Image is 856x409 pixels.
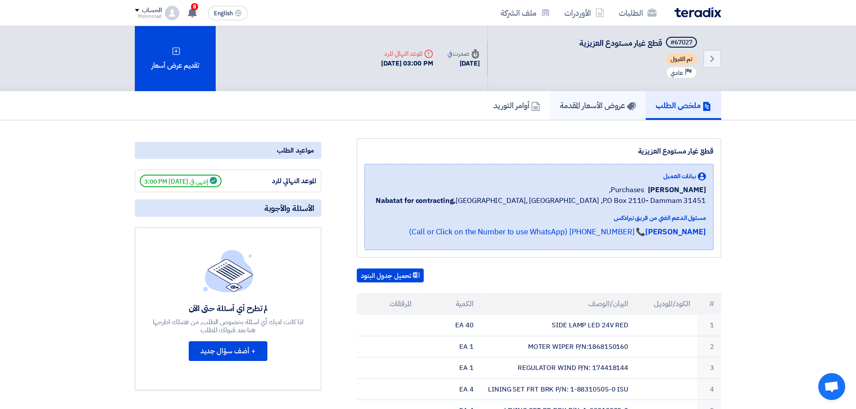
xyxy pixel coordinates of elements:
span: 8 [191,3,198,10]
td: 2 [697,336,721,357]
span: [GEOGRAPHIC_DATA], [GEOGRAPHIC_DATA] ,P.O Box 2110- Dammam 31451 [376,195,706,206]
div: [DATE] [448,58,480,69]
th: البيان/الوصف [481,293,636,315]
span: English [214,10,233,17]
th: # [697,293,721,315]
td: SIDE LAMP LED 24V RED [481,315,636,336]
a: أوامر التوريد [483,91,550,120]
h5: ملخص الطلب [656,100,711,110]
span: إنتهي في [DATE] 3:00 PM [140,175,222,187]
span: تم القبول [666,54,697,65]
th: الكمية [419,293,481,315]
td: 40 EA [419,315,481,336]
th: المرفقات [357,293,419,315]
div: [DATE] 03:00 PM [381,58,433,69]
td: 4 EA [419,378,481,400]
a: الطلبات [612,2,664,23]
span: الأسئلة والأجوبة [264,203,314,213]
div: الموعد النهائي للرد [249,176,316,186]
td: 3 [697,357,721,379]
div: الموعد النهائي للرد [381,49,433,58]
div: صدرت في [448,49,480,58]
div: تقديم عرض أسعار [135,26,216,91]
td: LINING SET FRT BRK P/N: 1-88310505-0 ISU [481,378,636,400]
span: بيانات العميل [663,172,696,181]
strong: [PERSON_NAME] [645,226,706,237]
a: ملف الشركة [493,2,557,23]
td: MOTER WIPER P/N:1868150160 [481,336,636,357]
button: English [208,6,248,20]
div: الحساب [142,7,161,14]
a: [PERSON_NAME]📞 [PHONE_NUMBER] (Call or Click on the Number to use WhatsApp) [409,226,706,237]
td: 1 EA [419,336,481,357]
span: [PERSON_NAME] [648,185,706,195]
td: 1 EA [419,357,481,379]
div: #67027 [670,40,692,46]
span: عادي [670,69,683,77]
span: Purchases, [609,185,644,195]
img: profile_test.png [165,6,179,20]
a: عروض الأسعار المقدمة [550,91,646,120]
a: دردشة مفتوحة [818,373,845,400]
td: REGULATOR WIND P/N: 174418144 [481,357,636,379]
button: + أضف سؤال جديد [189,341,267,361]
img: empty_state_list.svg [203,250,253,292]
div: مواعيد الطلب [135,142,321,159]
span: قطع غيار مستودع العزيزية [579,37,662,49]
div: مسئول الدعم الفني من فريق تيرادكس [376,213,706,223]
button: تحميل جدول البنود [357,268,424,283]
div: لم تطرح أي أسئلة حتى الآن [152,303,305,313]
div: قطع غيار مستودع العزيزية [364,146,714,157]
a: الأوردرات [557,2,612,23]
div: Mohmmad [135,14,161,19]
b: Nabatat for contracting, [376,195,456,206]
td: 1 [697,315,721,336]
h5: عروض الأسعار المقدمة [560,100,636,110]
th: الكود/الموديل [635,293,697,315]
div: اذا كانت لديك أي اسئلة بخصوص الطلب, من فضلك اطرحها هنا بعد قبولك للطلب [152,318,305,334]
h5: أوامر التوريد [493,100,540,110]
a: ملخص الطلب [646,91,721,120]
h5: قطع غيار مستودع العزيزية [579,37,699,49]
img: Teradix logo [674,7,721,18]
td: 4 [697,378,721,400]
